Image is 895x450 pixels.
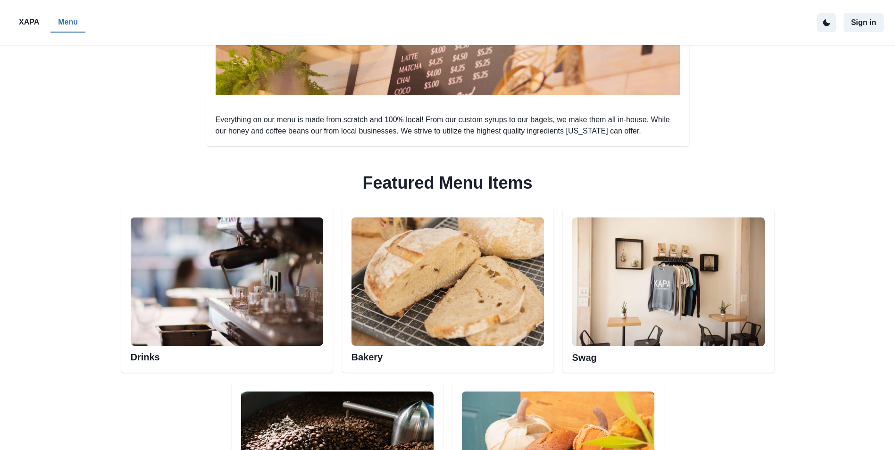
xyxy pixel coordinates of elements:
div: Bakery [342,208,553,373]
button: Sign in [844,13,884,32]
img: Esspresso machine [131,217,323,346]
p: Menu [58,17,78,28]
h2: Featured Menu Items [351,161,544,204]
p: XAPA [19,17,39,28]
button: active dark theme mode [817,13,836,32]
h2: Bakery [351,346,544,363]
h2: Drinks [131,346,323,363]
h2: Swag [572,346,765,363]
div: Esspresso machineDrinks [121,208,333,373]
p: Everything on our menu is made from scratch and 100% local! From our custom syrups to our bagels,... [216,114,680,137]
div: Swag [563,208,774,373]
